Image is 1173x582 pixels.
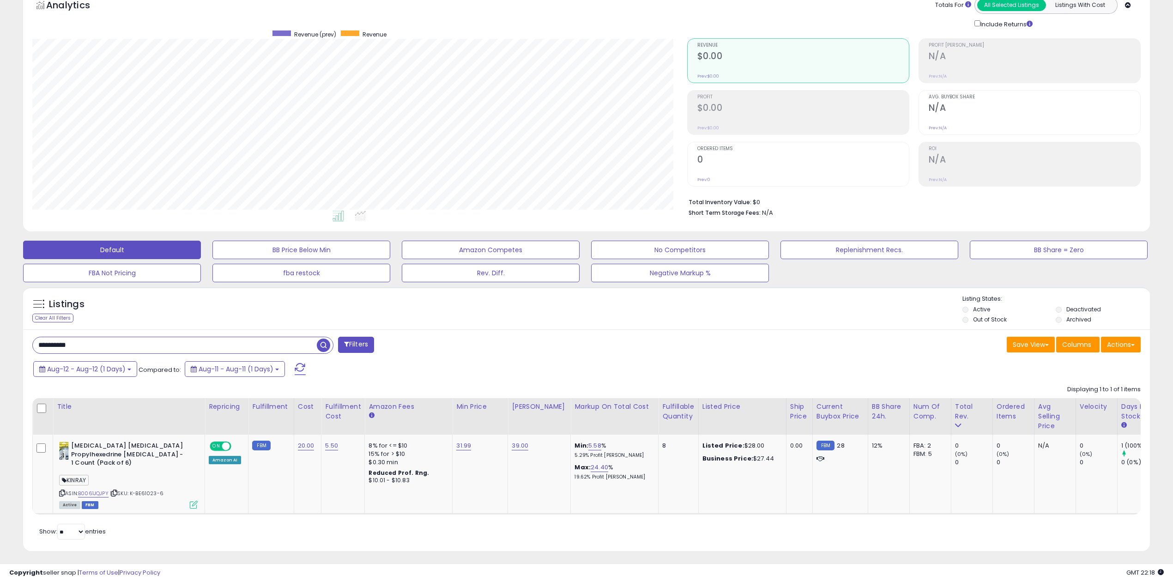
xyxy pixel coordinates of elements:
button: No Competitors [591,241,769,259]
span: Revenue (prev) [294,30,336,38]
span: 28 [837,441,844,450]
label: Deactivated [1066,305,1101,313]
div: % [574,463,651,480]
b: Short Term Storage Fees: [689,209,761,217]
button: Aug-11 - Aug-11 (1 Days) [185,361,285,377]
strong: Copyright [9,568,43,577]
button: BB Share = Zero [970,241,1148,259]
h2: N/A [929,103,1140,115]
small: (0%) [997,450,1010,458]
div: Ordered Items [997,402,1030,421]
div: Total Rev. [955,402,989,421]
div: 0 (0%) [1121,458,1159,467]
label: Active [973,305,990,313]
button: FBA Not Pricing [23,264,201,282]
b: Max: [574,463,591,472]
div: FBA: 2 [913,442,944,450]
span: KINRAY [59,475,89,485]
img: 51U6FzoClKL._SL40_.jpg [59,442,69,460]
div: Fulfillable Quantity [662,402,694,421]
b: Listed Price: [702,441,744,450]
small: Prev: 0 [697,177,710,182]
b: Min: [574,441,588,450]
button: Aug-12 - Aug-12 (1 Days) [33,361,137,377]
div: Current Buybox Price [816,402,864,421]
small: FBM [816,441,834,450]
div: Clear All Filters [32,314,73,322]
small: (0%) [1080,450,1093,458]
div: $10.01 - $10.83 [369,477,445,485]
small: Prev: $0.00 [697,73,719,79]
div: Markup on Total Cost [574,402,654,412]
span: FBM [82,501,98,509]
p: Listing States: [962,295,1150,303]
span: OFF [230,443,245,450]
span: 2025-08-13 22:18 GMT [1126,568,1164,577]
div: Ship Price [790,402,809,421]
b: Reduced Prof. Rng. [369,469,429,477]
button: Amazon Competes [402,241,580,259]
div: 12% [872,442,902,450]
span: All listings currently available for purchase on Amazon [59,501,80,509]
h2: $0.00 [697,103,909,115]
button: Filters [338,337,374,353]
b: Total Inventory Value: [689,198,751,206]
a: 5.58 [588,441,601,450]
div: Fulfillment Cost [325,402,361,421]
span: Aug-12 - Aug-12 (1 Days) [47,364,126,374]
button: fba restock [212,264,390,282]
a: 24.40 [591,463,608,472]
h2: 0 [697,154,909,167]
div: $0.30 min [369,458,445,467]
i: Click to copy [111,491,117,496]
div: Velocity [1080,402,1113,412]
button: Replenishment Recs. [780,241,958,259]
span: Columns [1062,340,1091,349]
small: Prev: N/A [929,73,947,79]
div: Totals For [935,1,971,10]
div: [PERSON_NAME] [512,402,567,412]
small: Amazon Fees. [369,412,374,420]
small: FBM [252,441,270,450]
div: 0 [997,458,1034,467]
li: $0 [689,196,1134,207]
div: 8 [662,442,691,450]
div: BB Share 24h. [872,402,906,421]
div: N/A [1038,442,1069,450]
a: 20.00 [298,441,314,450]
div: Amazon AI [209,456,241,464]
small: Prev: $0.00 [697,125,719,131]
button: Columns [1056,337,1100,352]
div: Amazon Fees [369,402,448,412]
div: Avg Selling Price [1038,402,1072,431]
button: Save View [1007,337,1055,352]
small: Days In Stock. [1121,421,1127,430]
div: 0 [955,458,992,467]
b: [MEDICAL_DATA] [MEDICAL_DATA] Propylhexedrine [MEDICAL_DATA] - 1 Count (Pack of 6) [71,442,183,470]
div: Title [57,402,201,412]
h2: N/A [929,51,1140,63]
span: Profit [697,95,909,100]
a: Terms of Use [79,568,118,577]
div: seller snap | | [9,569,160,577]
h2: N/A [929,154,1140,167]
div: Displaying 1 to 1 of 1 items [1067,385,1141,394]
button: BB Price Below Min [212,241,390,259]
small: Prev: N/A [929,177,947,182]
small: (0%) [955,450,968,458]
th: The percentage added to the cost of goods (COGS) that forms the calculator for Min & Max prices. [571,398,659,435]
div: FBM: 5 [913,450,944,458]
a: 31.99 [456,441,471,450]
div: Days In Stock [1121,402,1155,421]
span: Revenue [697,43,909,48]
button: Negative Markup % [591,264,769,282]
span: ROI [929,146,1140,152]
b: Business Price: [702,454,753,463]
div: 15% for > $10 [369,450,445,458]
span: Avg. Buybox Share [929,95,1140,100]
span: Show: entries [39,527,106,536]
p: 5.29% Profit [PERSON_NAME] [574,452,651,459]
a: 39.00 [512,441,528,450]
div: $27.44 [702,455,779,463]
div: $28.00 [702,442,779,450]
